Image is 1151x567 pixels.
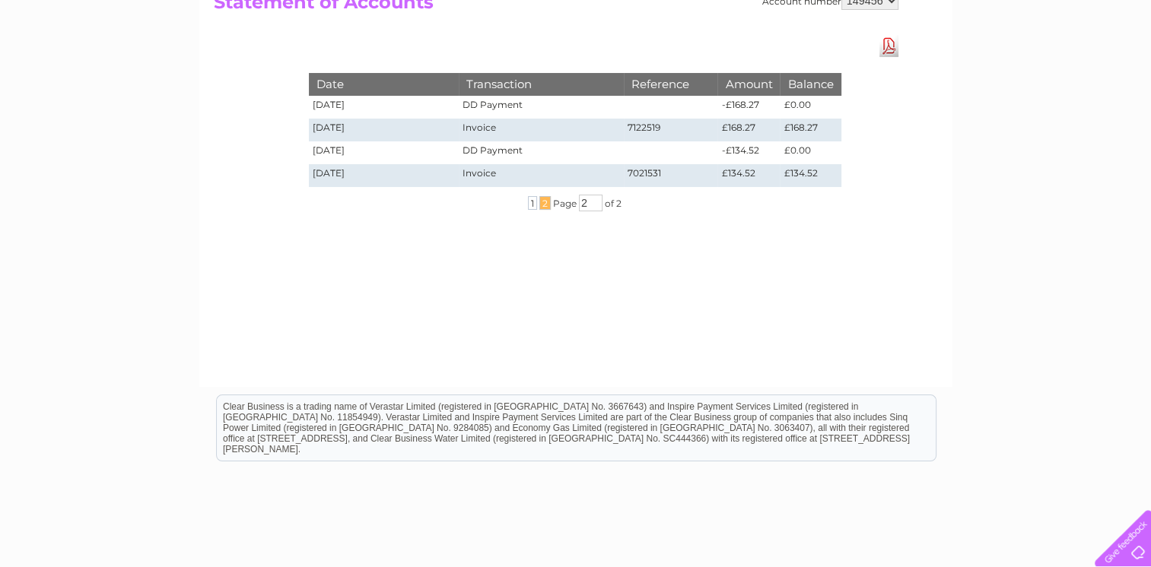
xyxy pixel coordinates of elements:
td: £0.00 [780,141,841,164]
a: Download Pdf [879,35,898,57]
td: £168.27 [780,119,841,141]
a: Blog [1019,65,1041,76]
span: of [605,198,614,209]
a: Contact [1050,65,1087,76]
div: Clear Business is a trading name of Verastar Limited (registered in [GEOGRAPHIC_DATA] No. 3667643... [217,8,936,74]
td: DD Payment [459,96,623,119]
td: [DATE] [309,119,459,141]
td: Invoice [459,119,623,141]
th: Amount [717,73,780,95]
a: Energy [921,65,955,76]
td: £168.27 [717,119,780,141]
a: Log out [1101,65,1137,76]
th: Reference [624,73,718,95]
img: logo.png [40,40,118,86]
a: Telecoms [964,65,1010,76]
td: 7122519 [624,119,718,141]
span: 2 [616,198,622,209]
span: Page [553,198,577,209]
td: £134.52 [780,164,841,187]
td: 7021531 [624,164,718,187]
td: [DATE] [309,141,459,164]
th: Date [309,73,459,95]
td: -£134.52 [717,141,780,164]
td: -£168.27 [717,96,780,119]
span: 2 [539,196,551,210]
td: [DATE] [309,164,459,187]
td: [DATE] [309,96,459,119]
a: Water [883,65,912,76]
td: £134.52 [717,164,780,187]
th: Balance [780,73,841,95]
a: 0333 014 3131 [864,8,969,27]
span: 1 [528,196,537,210]
th: Transaction [459,73,623,95]
td: Invoice [459,164,623,187]
td: £0.00 [780,96,841,119]
td: DD Payment [459,141,623,164]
